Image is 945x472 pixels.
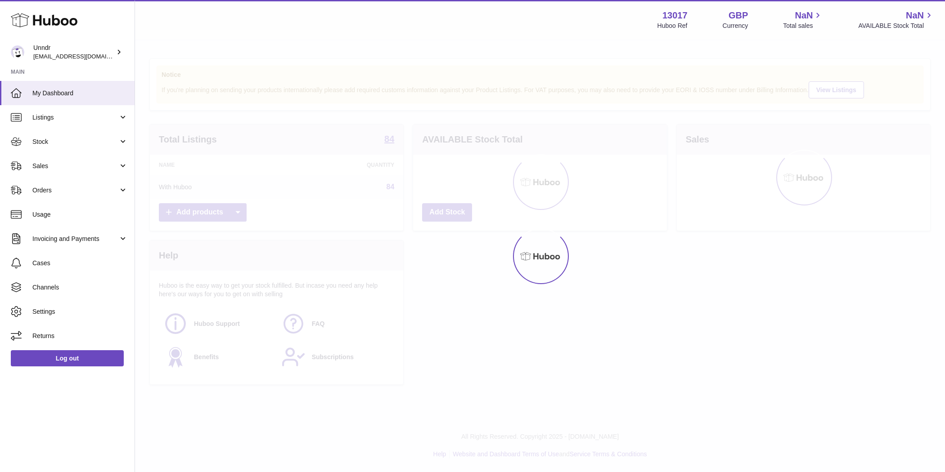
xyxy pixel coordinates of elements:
a: NaN Total sales [783,9,823,30]
span: Stock [32,138,118,146]
a: NaN AVAILABLE Stock Total [858,9,934,30]
span: NaN [795,9,813,22]
strong: GBP [729,9,748,22]
span: Settings [32,307,128,316]
span: Orders [32,186,118,195]
span: Invoicing and Payments [32,235,118,243]
span: My Dashboard [32,89,128,98]
span: AVAILABLE Stock Total [858,22,934,30]
span: [EMAIL_ADDRESS][DOMAIN_NAME] [33,53,132,60]
span: Channels [32,283,128,292]
div: Currency [723,22,748,30]
span: Total sales [783,22,823,30]
strong: 13017 [662,9,688,22]
a: Log out [11,350,124,366]
div: Huboo Ref [657,22,688,30]
span: Cases [32,259,128,267]
span: Usage [32,210,128,219]
span: Listings [32,113,118,122]
div: Unndr [33,44,114,61]
span: NaN [906,9,924,22]
span: Sales [32,162,118,170]
img: sofiapanwar@gmail.com [11,45,24,59]
span: Returns [32,332,128,340]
